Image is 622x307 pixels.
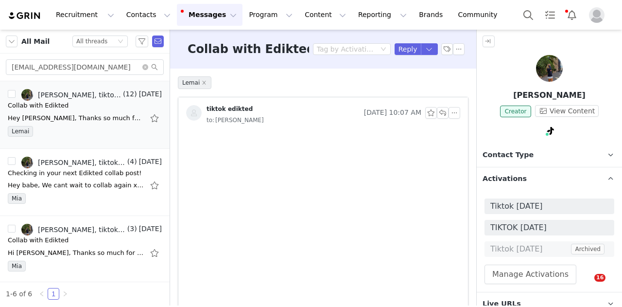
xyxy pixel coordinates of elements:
[490,243,569,255] span: Tiktok [DATE]
[317,44,374,54] div: Tag by Activation
[8,126,33,137] span: Lemai
[178,97,468,133] div: tiktok edikted [DATE] 10:07 AMto:[PERSON_NAME]
[490,200,608,212] span: Tiktok [DATE]
[152,36,164,47] span: Send Email
[21,36,50,47] span: All Mail
[21,89,33,101] img: e2885dd1-b385-449f-a34c-42a9bb8c5d54.jpg
[6,59,164,75] input: Search mail
[8,113,144,123] div: Hey babe, Thanks so much for reaching out! Currently we don't have a collab available but we will...
[177,4,242,26] button: Messages
[48,289,59,299] a: 1
[186,105,202,121] img: placeholder-contacts.jpeg
[6,288,32,300] li: 1-6 of 6
[8,101,69,110] div: Collab with Edikted
[21,89,121,101] a: [PERSON_NAME], tiktok edikted
[39,291,45,297] i: icon: left
[38,159,125,166] div: [PERSON_NAME], tiktok edikted
[8,181,144,190] div: Hey babe, We cant wait to collab again x To keep it on-theme for summer, please choose one of the...
[364,107,421,119] span: [DATE] 10:07 AM
[50,4,120,26] button: Recruitment
[207,105,253,113] div: tiktok edikted
[413,4,451,26] a: Brands
[8,168,142,178] div: Checking in your next Edikted collab post!
[395,43,421,55] button: Reply
[186,105,253,121] a: tiktok edikted
[483,150,534,161] span: Contact Type
[574,274,598,297] iframe: Intercom live chat
[299,4,352,26] button: Content
[142,64,148,70] i: icon: close-circle
[539,4,561,26] a: Tasks
[38,91,121,99] div: [PERSON_NAME], tiktok edikted
[571,244,605,254] span: Archived
[125,157,137,167] span: (4)
[594,274,605,282] span: 16
[589,7,605,23] img: placeholder-profile.jpg
[21,224,125,235] a: [PERSON_NAME], tiktok edikted
[121,89,137,99] span: (12)
[38,226,125,234] div: [PERSON_NAME], tiktok edikted
[535,105,599,117] button: View Content
[202,80,207,85] i: icon: close
[8,261,26,271] span: Mia
[76,36,107,47] div: All threads
[125,224,137,234] span: (3)
[21,224,33,235] img: e2885dd1-b385-449f-a34c-42a9bb8c5d54.jpg
[483,174,527,184] span: Activations
[452,4,508,26] a: Community
[243,4,298,26] button: Program
[8,235,69,245] div: Collab with Edikted
[490,222,608,234] span: TIKTOK [DATE]
[8,248,144,258] div: Hi Lucy, Thanks so much for getting back to us! We are so happy to move forward with a collaborat...
[380,46,386,53] i: icon: down
[518,4,539,26] button: Search
[118,38,123,45] i: icon: down
[484,265,576,284] button: Manage Activations
[477,90,622,101] p: [PERSON_NAME]
[21,157,125,168] a: [PERSON_NAME], tiktok edikted
[8,193,26,204] span: Mia
[500,106,532,117] span: Creator
[178,76,211,89] span: Lemai
[188,40,315,58] h3: Collab with Edikted
[59,288,71,300] li: Next Page
[536,55,563,82] img: Lucy Carson
[151,64,158,71] i: icon: search
[352,4,413,26] button: Reporting
[561,4,583,26] button: Notifications
[36,288,48,300] li: Previous Page
[121,4,176,26] button: Contacts
[583,7,614,23] button: Profile
[8,11,42,20] img: grin logo
[21,157,33,168] img: e2885dd1-b385-449f-a34c-42a9bb8c5d54.jpg
[62,291,68,297] i: icon: right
